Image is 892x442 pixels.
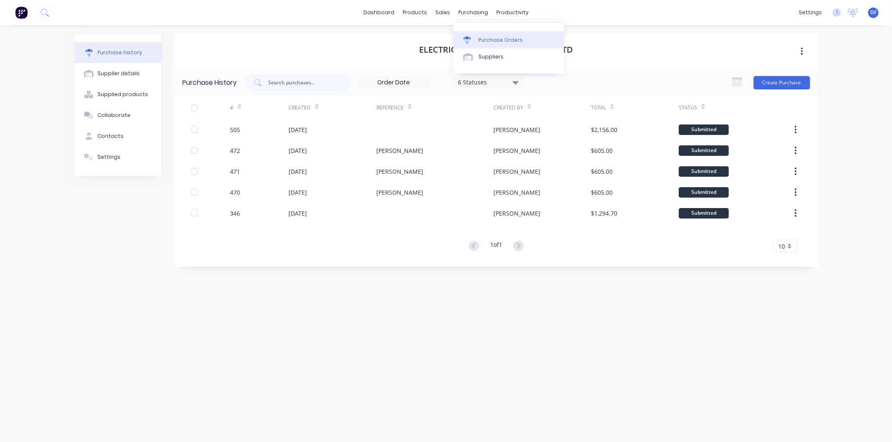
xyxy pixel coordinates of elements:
[74,105,161,126] button: Collaborate
[230,125,240,134] div: 505
[97,49,142,56] div: Purchase history
[74,126,161,147] button: Contacts
[74,84,161,105] button: Supplied products
[230,209,240,218] div: 346
[493,104,523,112] div: Created By
[289,146,307,155] div: [DATE]
[230,167,240,176] div: 471
[493,209,540,218] div: [PERSON_NAME]
[754,76,810,89] button: Create Purchase
[419,45,573,55] h1: Electric Motor Solutions Pty Ltd
[97,91,148,98] div: Supplied products
[591,125,617,134] div: $2,156.00
[493,146,540,155] div: [PERSON_NAME]
[453,31,564,48] a: Purchase Orders
[458,78,518,86] div: 6 Statuses
[679,166,729,177] div: Submitted
[74,147,161,168] button: Settings
[478,36,523,44] div: Purchase Orders
[591,209,617,218] div: $1,294.70
[97,70,140,77] div: Supplier details
[230,146,240,155] div: 472
[399,6,431,19] div: products
[679,187,729,198] div: Submitted
[97,153,120,161] div: Settings
[679,124,729,135] div: Submitted
[230,104,233,112] div: #
[359,76,429,89] input: Order Date
[779,242,785,251] span: 10
[591,146,613,155] div: $605.00
[453,48,564,65] a: Suppliers
[97,112,130,119] div: Collaborate
[870,9,877,16] span: DF
[359,6,399,19] a: dashboard
[183,78,237,88] div: Purchase History
[478,53,504,61] div: Suppliers
[490,240,502,252] div: 1 of 1
[230,188,240,197] div: 470
[591,104,606,112] div: Total
[454,6,492,19] div: purchasing
[492,6,533,19] div: productivity
[289,125,307,134] div: [DATE]
[431,6,454,19] div: sales
[591,167,613,176] div: $605.00
[74,63,161,84] button: Supplier details
[289,209,307,218] div: [DATE]
[97,132,123,140] div: Contacts
[289,167,307,176] div: [DATE]
[679,208,729,218] div: Submitted
[268,79,337,87] input: Search purchases...
[795,6,826,19] div: settings
[493,167,540,176] div: [PERSON_NAME]
[15,6,28,19] img: Factory
[376,188,423,197] div: [PERSON_NAME]
[289,188,307,197] div: [DATE]
[591,188,613,197] div: $605.00
[376,104,404,112] div: Reference
[376,146,423,155] div: [PERSON_NAME]
[679,145,729,156] div: Submitted
[493,125,540,134] div: [PERSON_NAME]
[493,188,540,197] div: [PERSON_NAME]
[679,104,697,112] div: Status
[74,42,161,63] button: Purchase history
[289,104,311,112] div: Created
[376,167,423,176] div: [PERSON_NAME]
